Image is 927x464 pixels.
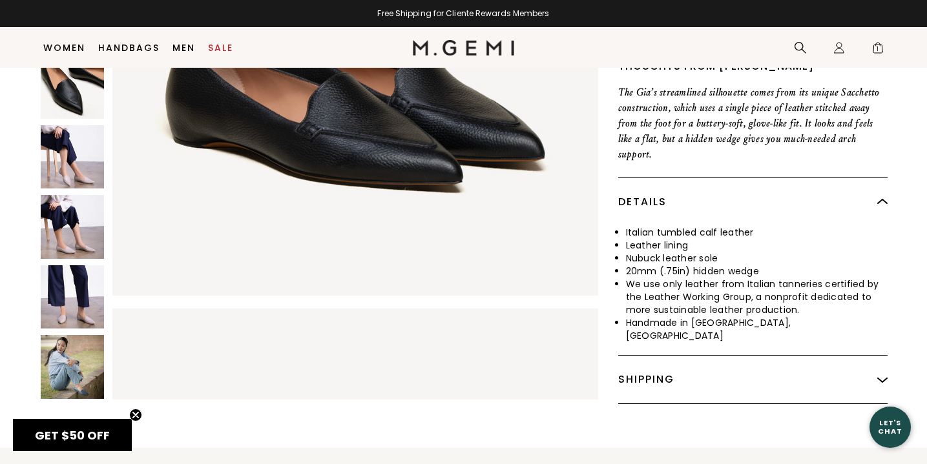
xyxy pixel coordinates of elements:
li: We use only leather from Italian tanneries certified by the Leather Working Group, a nonprofit de... [626,277,888,316]
img: The Gia [41,55,105,119]
div: Let's Chat [870,419,911,435]
button: Close teaser [129,409,142,421]
div: GET $50 OFFClose teaser [13,419,132,451]
img: M.Gemi [413,40,514,55]
a: Sale [208,43,233,53]
li: Handmade in [GEOGRAPHIC_DATA], [GEOGRAPHIC_DATA] [626,316,888,342]
li: Italian tumbled calf leather [626,226,888,239]
li: 20mm (.75in) hidden wedge [626,265,888,277]
li: Nubuck leather sole [626,252,888,265]
a: Handbags [98,43,160,53]
div: Details [618,178,888,226]
img: The Gia [41,125,105,188]
li: Leather lining [626,239,888,252]
span: GET $50 OFF [35,427,110,443]
img: The Gia [41,265,105,328]
img: The Gia [41,195,105,259]
p: The Gia’s streamlined silhouette comes from its unique Sacchetto construction, which uses a singl... [618,85,888,162]
span: 1 [871,44,884,57]
a: Women [43,43,85,53]
a: Men [172,43,195,53]
div: Shipping [618,356,888,403]
img: The Gia [41,335,105,399]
